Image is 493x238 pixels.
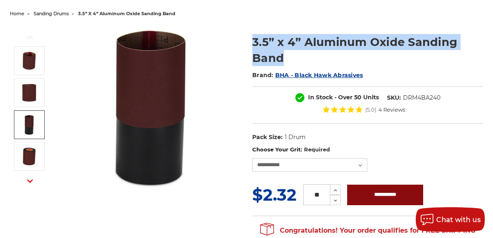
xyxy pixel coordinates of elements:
span: - Over [334,94,352,101]
a: home [10,11,24,16]
a: sanding drums [34,11,69,16]
span: $2.32 [252,185,297,205]
img: sanding drum [19,114,39,135]
button: Previous [20,29,40,46]
span: 4 Reviews [378,107,405,112]
small: Required [304,146,330,153]
img: 4x11 sanding belt [19,146,39,167]
span: Brand: [252,71,274,79]
button: Chat with us [416,207,485,232]
dd: 1 Drum [285,133,306,142]
span: In Stock [308,94,333,101]
dd: DRM4BA240 [403,94,440,102]
img: sanding band [19,82,39,103]
span: (5.0) [365,107,376,112]
button: Next [20,172,40,190]
span: Units [363,94,379,101]
span: Chat with us [436,216,481,224]
img: 3.5x4 inch sanding band for expanding rubber drum [19,50,39,71]
dt: Pack Size: [252,133,283,142]
a: BHA - Black Hawk Abrasives [275,71,363,79]
dt: SKU: [387,94,401,102]
img: 3.5x4 inch sanding band for expanding rubber drum [69,25,233,190]
label: Choose Your Grit: [252,146,483,154]
h1: 3.5” x 4” Aluminum Oxide Sanding Band [252,34,483,66]
span: 3.5” x 4” aluminum oxide sanding band [78,11,175,16]
span: 50 [354,94,362,101]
